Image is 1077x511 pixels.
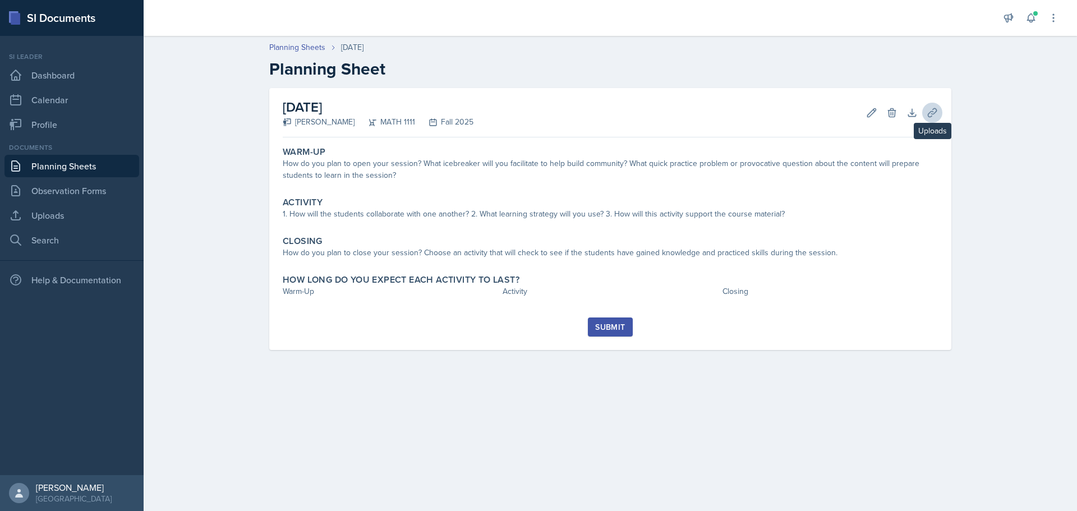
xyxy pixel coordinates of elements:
[283,236,323,247] label: Closing
[269,59,951,79] h2: Planning Sheet
[283,97,473,117] h2: [DATE]
[4,269,139,291] div: Help & Documentation
[283,208,938,220] div: 1. How will the students collaborate with one another? 2. What learning strategy will you use? 3....
[922,103,942,123] button: Uploads
[283,247,938,259] div: How do you plan to close your session? Choose an activity that will check to see if the students ...
[4,89,139,111] a: Calendar
[283,116,355,128] div: [PERSON_NAME]
[4,204,139,227] a: Uploads
[4,155,139,177] a: Planning Sheets
[415,116,473,128] div: Fall 2025
[283,286,498,297] div: Warm-Up
[503,286,718,297] div: Activity
[4,179,139,202] a: Observation Forms
[588,317,632,337] button: Submit
[4,113,139,136] a: Profile
[4,64,139,86] a: Dashboard
[4,229,139,251] a: Search
[4,142,139,153] div: Documents
[355,116,415,128] div: MATH 1111
[341,42,363,53] div: [DATE]
[36,493,112,504] div: [GEOGRAPHIC_DATA]
[283,146,326,158] label: Warm-Up
[595,323,625,332] div: Submit
[722,286,938,297] div: Closing
[283,158,938,181] div: How do you plan to open your session? What icebreaker will you facilitate to help build community...
[283,197,323,208] label: Activity
[4,52,139,62] div: Si leader
[269,42,325,53] a: Planning Sheets
[283,274,519,286] label: How long do you expect each activity to last?
[36,482,112,493] div: [PERSON_NAME]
